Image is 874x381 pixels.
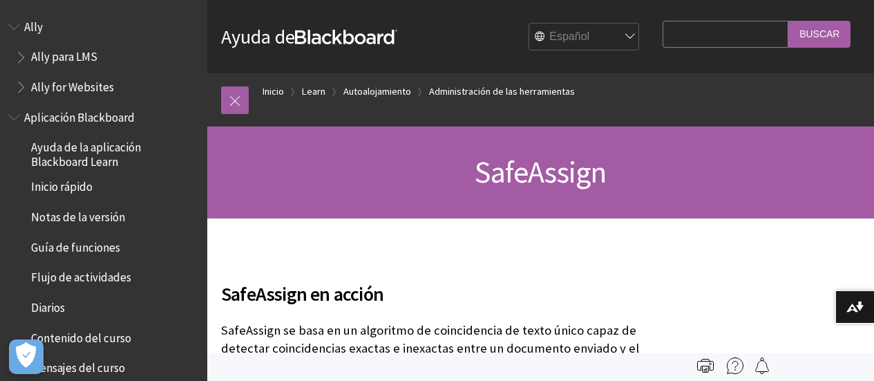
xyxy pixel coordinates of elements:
h2: SafeAssign en acción [221,263,656,308]
a: Autoalojamiento [343,83,411,100]
span: Ayuda de la aplicación Blackboard Learn [31,136,198,169]
img: Print [697,357,714,374]
img: More help [727,357,743,374]
select: Site Language Selector [529,24,640,51]
span: Diarios [31,296,65,315]
span: Contenido del curso [31,326,131,345]
span: SafeAssign [475,153,606,191]
a: Inicio [263,83,284,100]
strong: Blackboard [295,30,397,44]
a: Ayuda deBlackboard [221,24,397,49]
a: Administración de las herramientas [429,83,575,100]
span: Aplicación Blackboard [24,106,135,124]
span: Ally for Websites [31,75,114,94]
span: Guía de funciones [31,236,120,254]
input: Buscar [788,21,851,48]
span: Notas de la versión [31,205,125,224]
span: Flujo de actividades [31,266,131,285]
span: Ally para LMS [31,46,97,64]
nav: Book outline for Anthology Ally Help [8,15,199,99]
img: Follow this page [754,357,770,374]
span: Ally [24,15,43,34]
button: Abrir preferencias [9,340,44,374]
a: Learn [302,83,325,100]
span: Inicio rápido [31,176,93,194]
span: Mensajes del curso [31,357,125,375]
